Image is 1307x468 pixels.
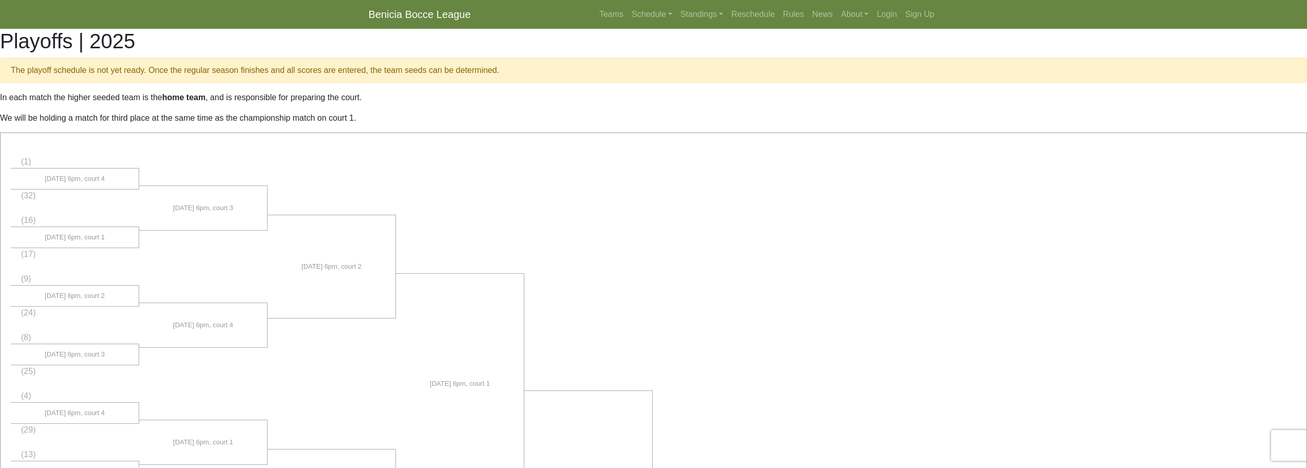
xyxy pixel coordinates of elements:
a: Sign Up [901,4,939,25]
span: [DATE] 6pm, court 1 [45,232,105,242]
a: Teams [595,4,628,25]
span: [DATE] 6pm, court 2 [301,261,362,272]
span: (29) [21,425,35,434]
span: (4) [21,391,31,400]
a: News [808,4,837,25]
span: (25) [21,367,35,376]
a: About [837,4,873,25]
span: (9) [21,274,31,283]
span: (32) [21,191,35,200]
span: [DATE] 6pm, court 3 [173,203,233,213]
span: (24) [21,308,35,317]
span: [DATE] 6pm, court 2 [45,291,105,301]
strong: home team [162,93,205,102]
span: [DATE] 6pm, court 4 [45,174,105,184]
a: Rules [779,4,808,25]
span: [DATE] 6pm, court 4 [45,408,105,418]
a: Benicia Bocce League [369,4,471,25]
span: (1) [21,157,31,166]
a: Standings [676,4,727,25]
span: (16) [21,216,35,224]
a: Reschedule [727,4,779,25]
span: (13) [21,450,35,459]
span: (17) [21,250,35,258]
a: Login [873,4,901,25]
span: (8) [21,333,31,342]
a: Schedule [628,4,676,25]
span: [DATE] 6pm, court 3 [45,349,105,360]
span: [DATE] 6pm, court 1 [430,379,490,389]
span: [DATE] 6pm, court 4 [173,320,233,330]
span: [DATE] 6pm, court 1 [173,437,233,447]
